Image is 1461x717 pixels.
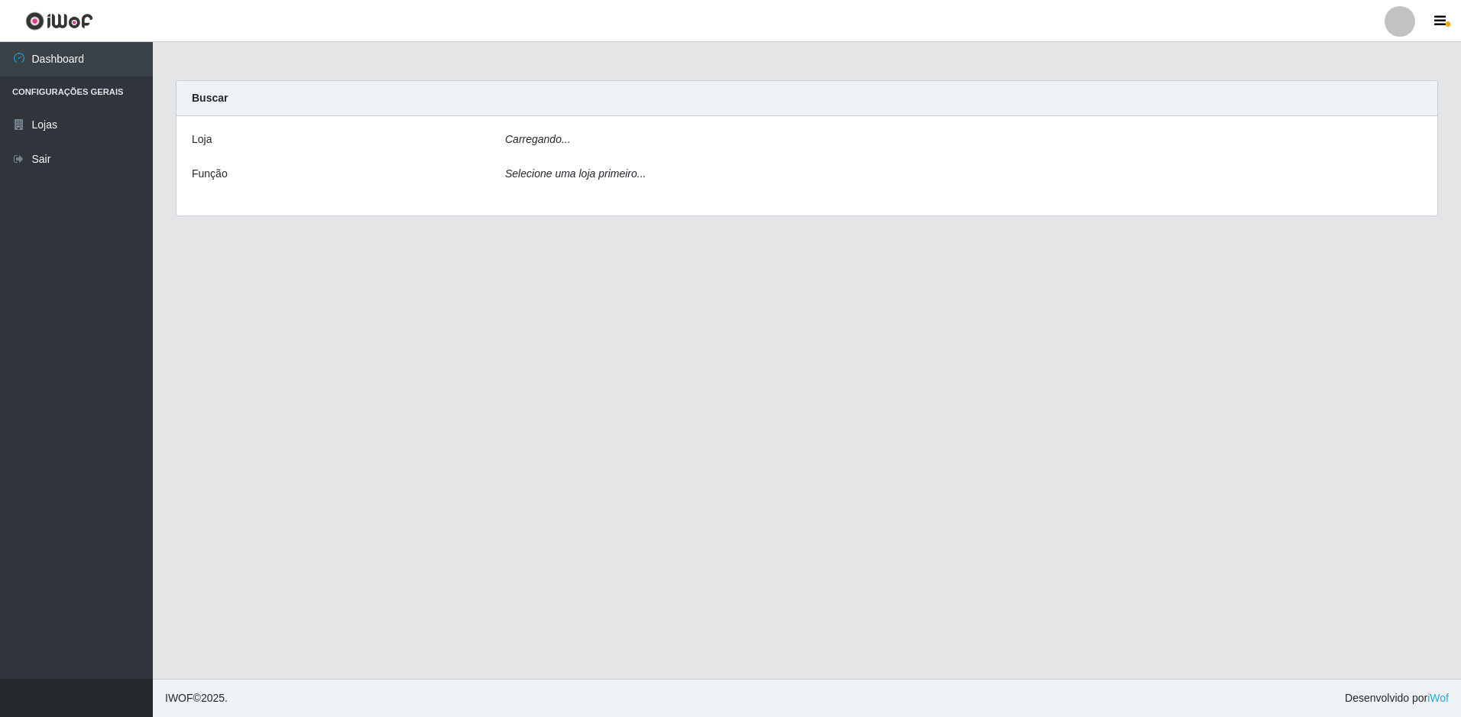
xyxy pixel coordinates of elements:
span: Desenvolvido por [1345,690,1449,706]
span: IWOF [165,692,193,704]
label: Função [192,166,228,182]
label: Loja [192,131,212,148]
span: © 2025 . [165,690,228,706]
a: iWof [1427,692,1449,704]
img: CoreUI Logo [25,11,93,31]
strong: Buscar [192,92,228,104]
i: Selecione uma loja primeiro... [505,167,646,180]
i: Carregando... [505,133,571,145]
